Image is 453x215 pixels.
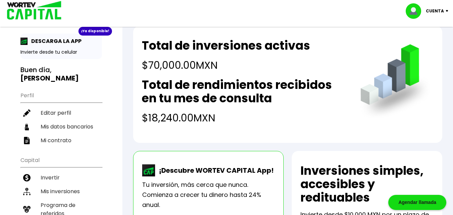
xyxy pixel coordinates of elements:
[300,164,434,204] h2: Inversiones simples, accesibles y redituables
[426,6,444,16] p: Cuenta
[23,137,31,144] img: contrato-icon.f2db500c.svg
[28,37,81,45] p: DESCARGA LA APP
[156,165,274,175] p: ¡Descubre WORTEV CAPITAL App!
[20,73,79,83] b: [PERSON_NAME]
[357,44,434,120] img: grafica.516fef24.png
[142,110,347,125] h4: $18,240.00 MXN
[406,3,426,19] img: profile-image
[20,184,102,198] a: Mis inversiones
[142,39,310,52] h2: Total de inversiones activas
[23,109,31,117] img: editar-icon.952d3147.svg
[388,195,446,210] div: Agendar llamada
[142,58,310,73] h4: $70,000.00 MXN
[20,88,102,147] ul: Perfil
[20,133,102,147] a: Mi contrato
[20,38,28,45] img: app-icon
[23,188,31,195] img: inversiones-icon.6695dc30.svg
[23,123,31,130] img: datos-icon.10cf9172.svg
[23,206,31,213] img: recomiendanos-icon.9b8e9327.svg
[142,164,156,176] img: wortev-capital-app-icon
[20,49,102,56] p: Invierte desde tu celular
[78,27,112,36] div: ¡Ya disponible!
[444,10,453,12] img: icon-down
[142,180,275,210] p: Tu inversión, más cerca que nunca. Comienza a crecer tu dinero hasta 24% anual.
[20,120,102,133] a: Mis datos bancarios
[20,171,102,184] a: Invertir
[20,66,102,83] h3: Buen día,
[142,78,347,105] h2: Total de rendimientos recibidos en tu mes de consulta
[23,174,31,181] img: invertir-icon.b3b967d7.svg
[20,106,102,120] a: Editar perfil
